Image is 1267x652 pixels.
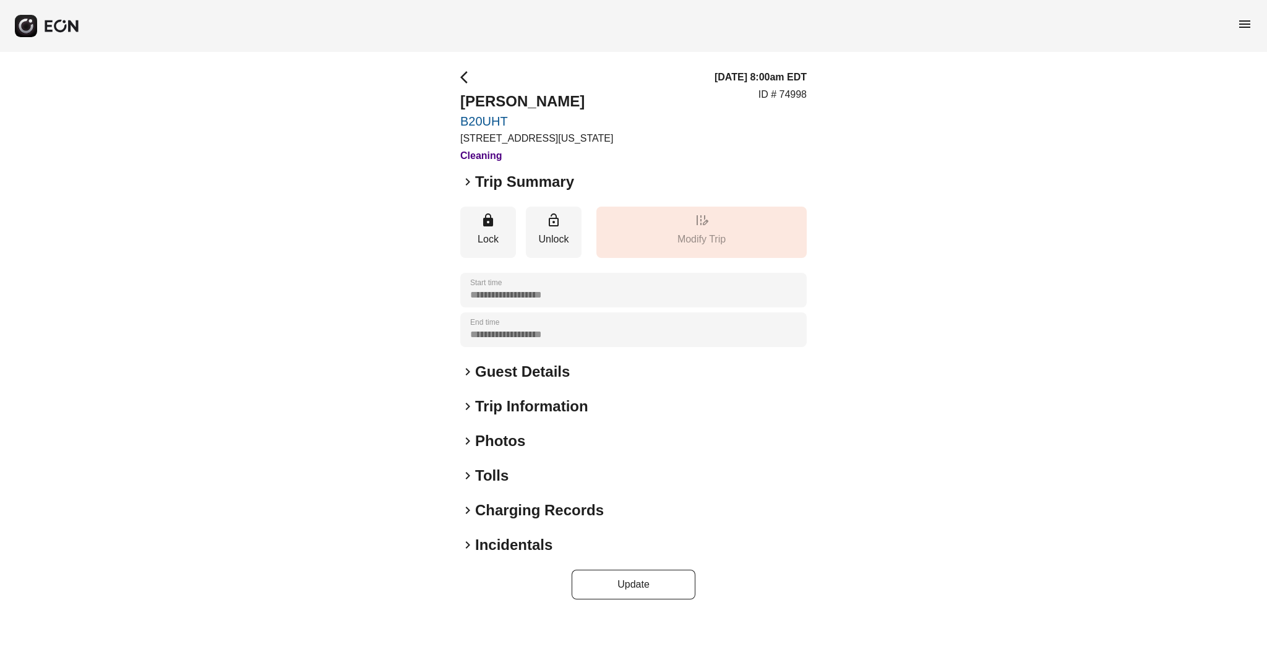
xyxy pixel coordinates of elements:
span: lock_open [546,213,561,228]
span: keyboard_arrow_right [460,503,475,518]
span: lock [481,213,496,228]
span: keyboard_arrow_right [460,174,475,189]
p: Unlock [532,232,575,247]
h2: [PERSON_NAME] [460,92,613,111]
button: Unlock [526,207,582,258]
h2: Photos [475,431,525,451]
span: keyboard_arrow_right [460,434,475,448]
span: keyboard_arrow_right [460,364,475,379]
span: keyboard_arrow_right [460,399,475,414]
span: arrow_back_ios [460,70,475,85]
span: keyboard_arrow_right [460,468,475,483]
span: keyboard_arrow_right [460,538,475,552]
p: Lock [466,232,510,247]
h2: Trip Information [475,397,588,416]
a: B20UHT [460,114,613,129]
button: Update [572,570,695,599]
p: ID # 74998 [758,87,807,102]
p: [STREET_ADDRESS][US_STATE] [460,131,613,146]
h2: Tolls [475,466,509,486]
button: Lock [460,207,516,258]
h3: [DATE] 8:00am EDT [715,70,807,85]
h2: Charging Records [475,500,604,520]
h2: Trip Summary [475,172,574,192]
h2: Guest Details [475,362,570,382]
h2: Incidentals [475,535,552,555]
span: menu [1237,17,1252,32]
h3: Cleaning [460,148,613,163]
